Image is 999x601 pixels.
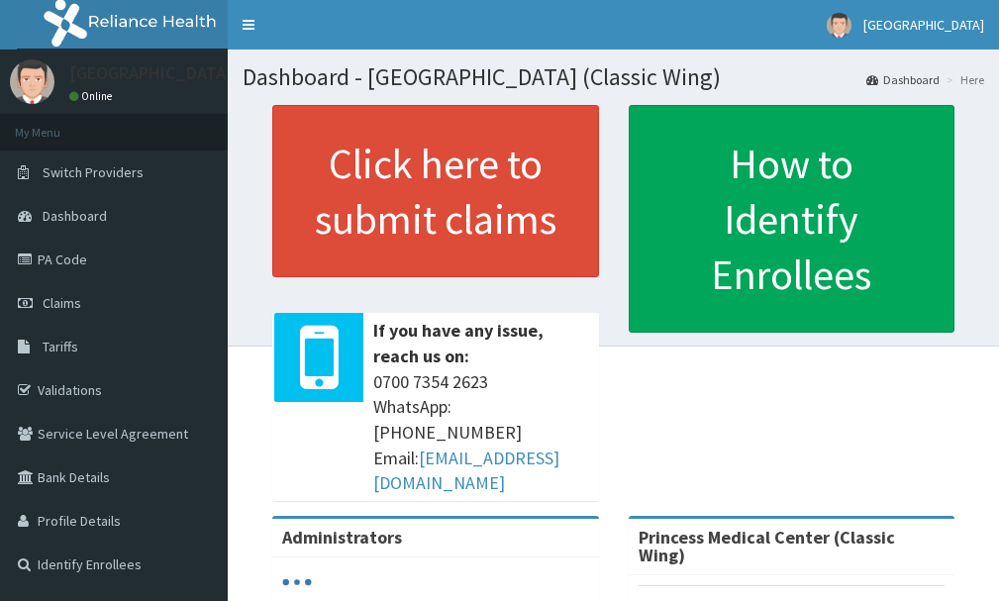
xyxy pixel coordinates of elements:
[10,59,54,104] img: User Image
[43,163,144,181] span: Switch Providers
[69,64,233,82] p: [GEOGRAPHIC_DATA]
[373,369,589,497] span: 0700 7354 2623 WhatsApp: [PHONE_NUMBER] Email:
[282,526,402,549] b: Administrators
[373,447,559,495] a: [EMAIL_ADDRESS][DOMAIN_NAME]
[639,526,895,566] strong: Princess Medical Center (Classic Wing)
[243,64,984,90] h1: Dashboard - [GEOGRAPHIC_DATA] (Classic Wing)
[43,207,107,225] span: Dashboard
[69,89,117,103] a: Online
[866,71,940,88] a: Dashboard
[43,338,78,355] span: Tariffs
[942,71,984,88] li: Here
[43,294,81,312] span: Claims
[863,16,984,34] span: [GEOGRAPHIC_DATA]
[373,319,544,367] b: If you have any issue, reach us on:
[629,105,955,333] a: How to Identify Enrollees
[827,13,851,38] img: User Image
[272,105,599,277] a: Click here to submit claims
[282,567,312,597] svg: audio-loading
